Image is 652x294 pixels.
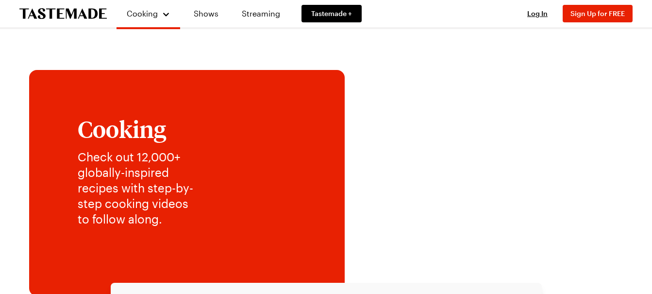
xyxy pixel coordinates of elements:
[127,9,158,18] span: Cooking
[301,5,362,22] a: Tastemade +
[78,116,201,141] h1: Cooking
[518,9,557,18] button: Log In
[570,9,625,17] span: Sign Up for FREE
[311,9,352,18] span: Tastemade +
[221,58,613,258] img: Explore recipes
[563,5,633,22] button: Sign Up for FREE
[527,9,548,17] span: Log In
[19,8,107,19] a: To Tastemade Home Page
[126,4,170,23] button: Cooking
[78,149,201,227] p: Check out 12,000+ globally-inspired recipes with step-by-step cooking videos to follow along.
